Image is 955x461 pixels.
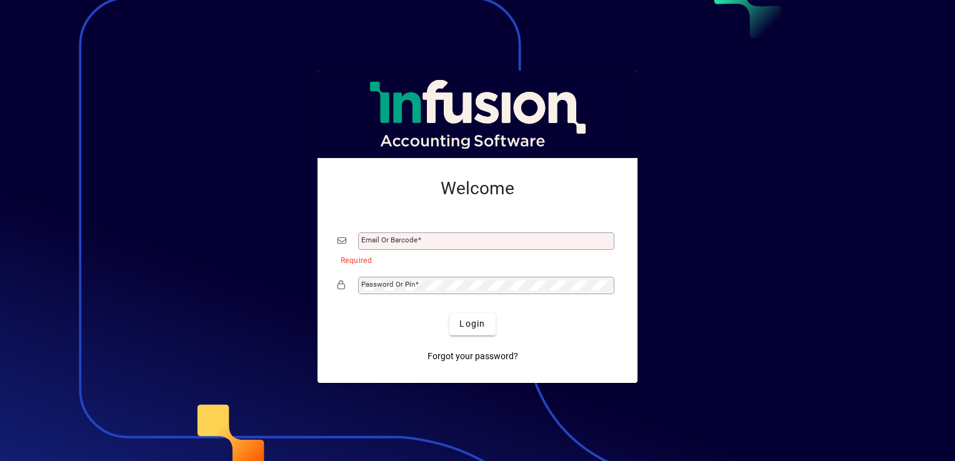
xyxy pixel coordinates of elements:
[361,235,417,244] mat-label: Email or Barcode
[341,253,607,266] mat-error: Required
[427,350,518,363] span: Forgot your password?
[422,345,523,368] a: Forgot your password?
[459,317,485,330] span: Login
[361,280,415,289] mat-label: Password or Pin
[337,178,617,199] h2: Welcome
[449,313,495,335] button: Login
